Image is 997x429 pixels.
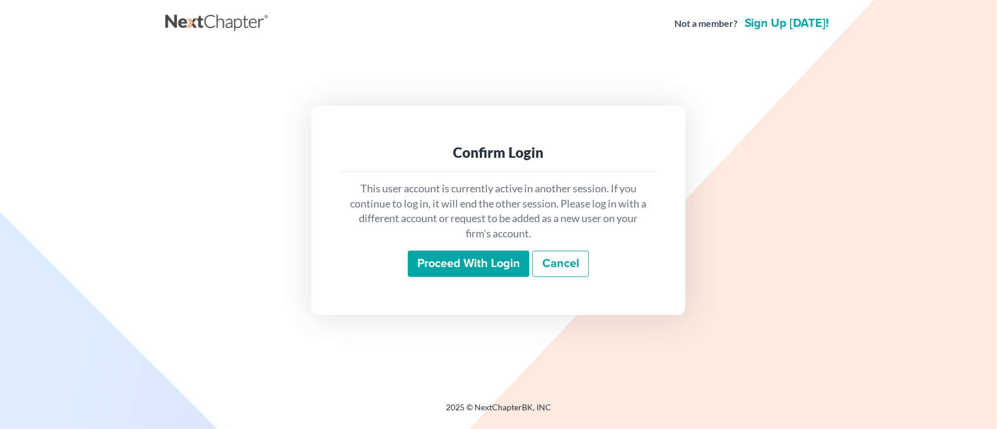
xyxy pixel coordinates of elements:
[742,18,832,29] a: Sign up [DATE]!
[408,251,529,278] input: Proceed with login
[165,402,832,423] div: 2025 © NextChapterBK, INC
[349,143,648,162] div: Confirm Login
[349,181,648,241] p: This user account is currently active in another session. If you continue to log in, it will end ...
[674,17,738,30] strong: Not a member?
[532,251,589,278] a: Cancel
